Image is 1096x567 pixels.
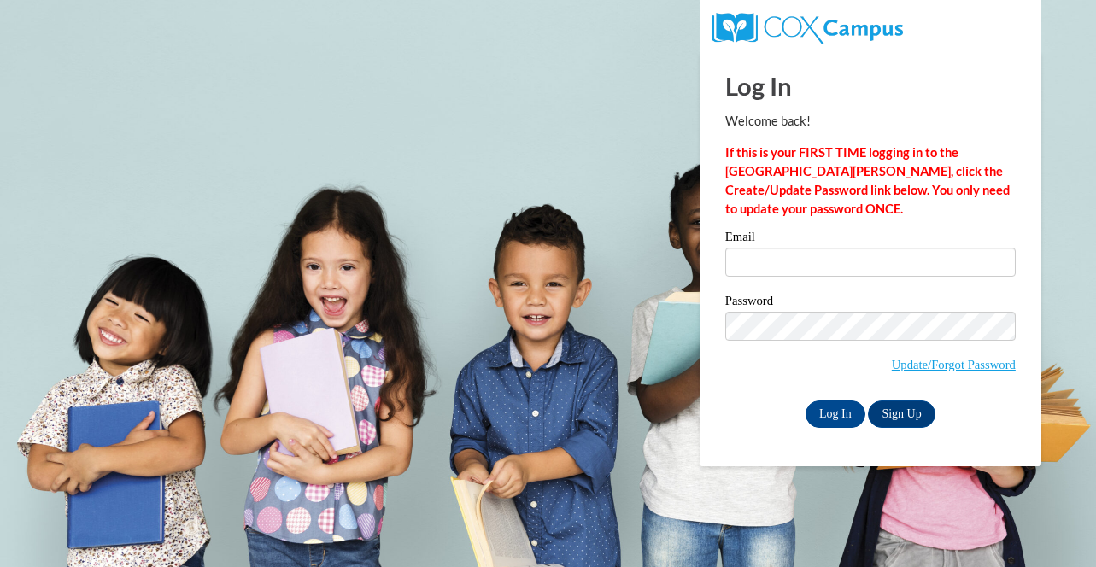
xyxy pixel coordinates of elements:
[712,20,903,34] a: COX Campus
[806,400,865,428] input: Log In
[712,13,903,44] img: COX Campus
[725,145,1010,216] strong: If this is your FIRST TIME logging in to the [GEOGRAPHIC_DATA][PERSON_NAME], click the Create/Upd...
[725,231,1016,248] label: Email
[725,295,1016,312] label: Password
[892,358,1016,371] a: Update/Forgot Password
[725,68,1016,103] h1: Log In
[868,400,935,428] a: Sign Up
[725,112,1016,131] p: Welcome back!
